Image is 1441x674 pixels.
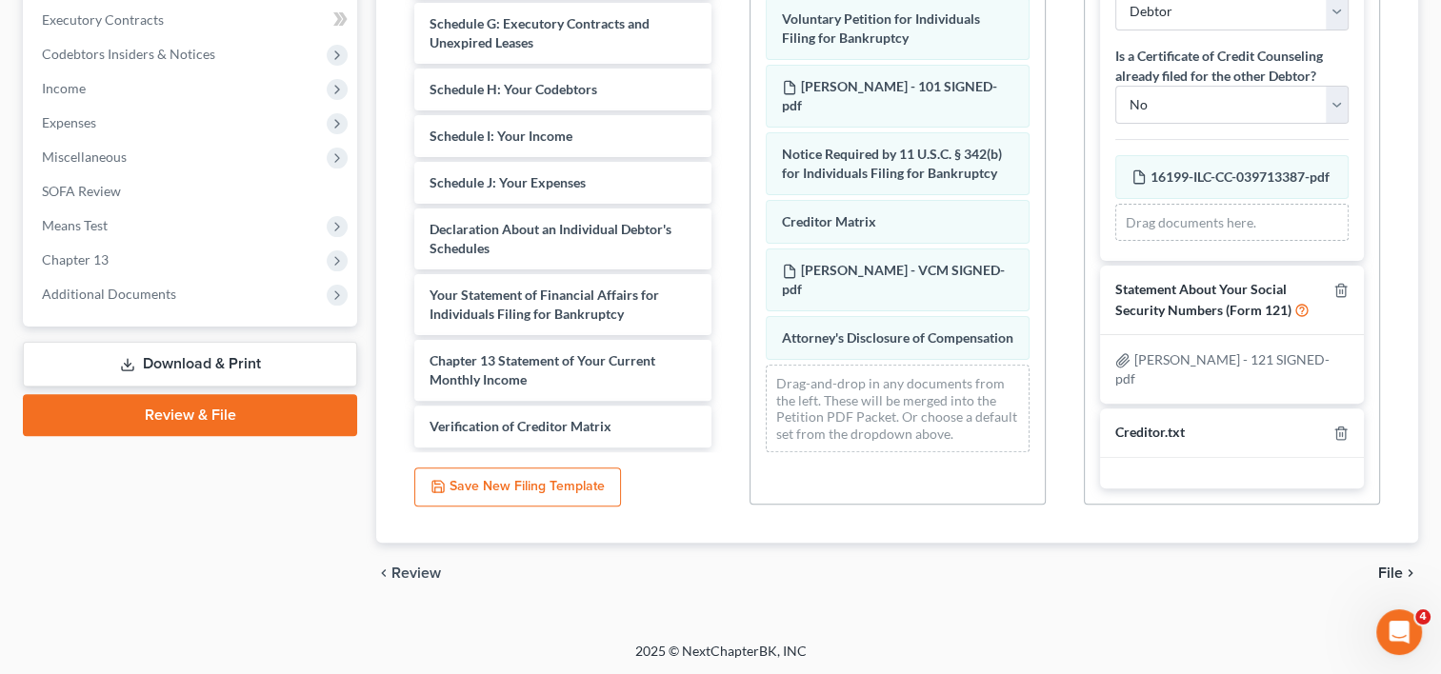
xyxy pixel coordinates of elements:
i: chevron_right [1403,565,1418,581]
span: Creditor Matrix [782,213,876,229]
span: Attorney's Disclosure of Compensation [782,329,1013,346]
div: Drag documents here. [1115,204,1349,242]
button: chevron_left Review [376,565,460,581]
span: Codebtors Insiders & Notices [42,46,215,62]
span: [PERSON_NAME] - 101 SIGNED-pdf [782,78,997,113]
span: Statement About Your Social Security Numbers (Form 121) [1115,281,1291,318]
span: Declaration About an Individual Debtor's Schedules [430,221,671,256]
button: Save New Filing Template [414,467,621,507]
span: [PERSON_NAME] - VCM SIGNED-pdf [782,262,1005,297]
span: Chapter 13 Statement of Your Current Monthly Income [430,352,655,387]
span: Review [391,565,441,581]
span: Verification of Creditor Matrix [430,418,611,434]
div: Drag-and-drop in any documents from the left. These will be merged into the Petition PDF Packet. ... [766,365,1030,452]
span: Schedule H: Your Codebtors [430,81,597,97]
a: Download & Print [23,342,357,387]
span: Executory Contracts [42,11,164,28]
a: Executory Contracts [27,3,357,37]
span: Chapter 13 [42,251,109,268]
span: 16199-ILC-CC-039713387-pdf [1151,168,1330,185]
i: chevron_left [376,565,391,581]
span: Schedule I: Your Income [430,128,572,144]
span: Schedule G: Executory Contracts and Unexpired Leases [430,15,650,50]
span: Additional Documents [42,286,176,302]
span: 4 [1415,609,1431,624]
span: SOFA Review [42,183,121,199]
label: Is a Certificate of Credit Counseling already filed for the other Debtor? [1115,46,1349,86]
div: Creditor.txt [1115,424,1185,442]
span: Voluntary Petition for Individuals Filing for Bankruptcy [782,10,980,46]
a: Review & File [23,394,357,436]
span: File [1378,565,1403,581]
span: Means Test [42,217,108,233]
span: Notice Required by 11 U.S.C. § 342(b) for Individuals Filing for Bankruptcy [782,146,1002,181]
a: SOFA Review [27,174,357,208]
span: Your Statement of Financial Affairs for Individuals Filing for Bankruptcy [430,287,659,322]
iframe: Intercom live chat [1376,609,1422,655]
span: Income [42,80,86,96]
span: Miscellaneous [42,149,127,165]
span: Schedule J: Your Expenses [430,174,586,190]
span: Expenses [42,114,96,130]
span: [PERSON_NAME] - 121 SIGNED-pdf [1115,351,1330,387]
